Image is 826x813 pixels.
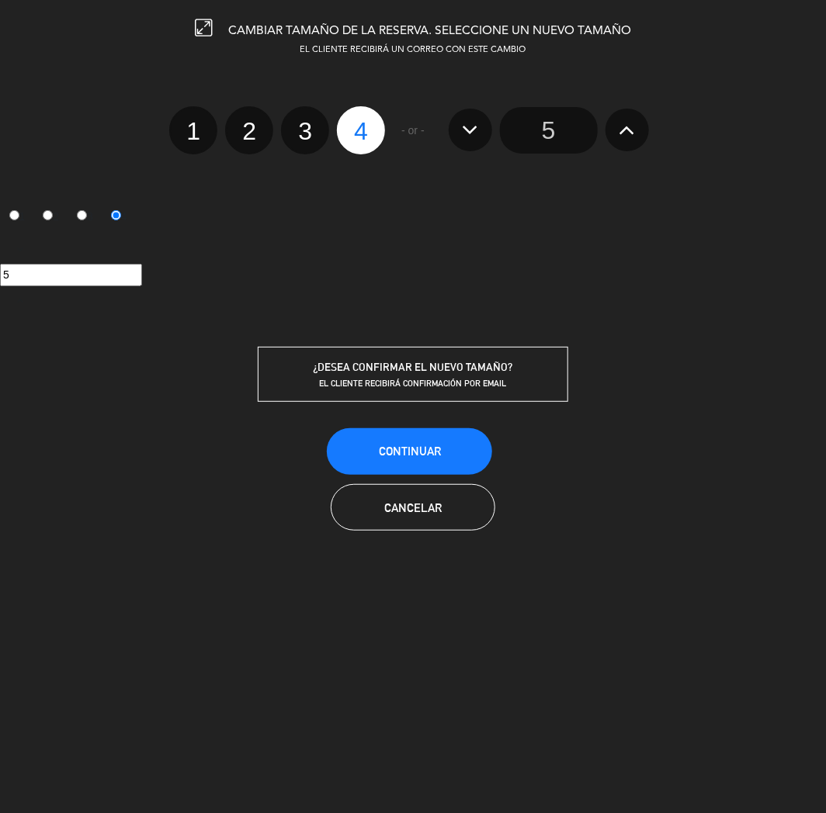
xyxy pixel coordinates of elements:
[281,106,329,154] label: 3
[43,210,53,220] input: 2
[401,122,425,140] span: - or -
[111,210,121,220] input: 4
[102,203,136,230] label: 4
[379,445,441,458] span: Continuar
[327,428,492,475] button: Continuar
[337,106,385,154] label: 4
[384,501,442,514] span: Cancelar
[320,378,507,389] span: EL CLIENTE RECIBIRÁ CONFIRMACIÓN POR EMAIL
[225,106,273,154] label: 2
[9,210,19,220] input: 1
[34,203,68,230] label: 2
[314,361,513,373] span: ¿DESEA CONFIRMAR EL NUEVO TAMAÑO?
[77,210,87,220] input: 3
[228,25,631,37] span: CAMBIAR TAMAÑO DE LA RESERVA. SELECCIONE UN NUEVO TAMAÑO
[300,46,526,54] span: EL CLIENTE RECIBIRÁ UN CORREO CON ESTE CAMBIO
[331,484,496,531] button: Cancelar
[169,106,217,154] label: 1
[68,203,102,230] label: 3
